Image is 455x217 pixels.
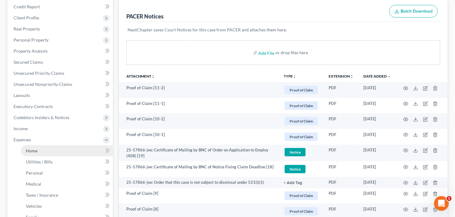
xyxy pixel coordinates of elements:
td: PDF [324,188,358,204]
span: Income [14,126,28,131]
div: PACER Notices [126,13,164,20]
i: unfold_more [350,75,354,78]
td: PDF [324,129,358,145]
span: Home [26,148,38,153]
button: TYPEunfold_more [284,74,296,78]
a: Attachmentunfold_more [126,74,155,78]
a: Secured Claims [9,57,113,68]
a: Lawsuits [9,90,113,101]
span: Proof of Claim [285,117,318,125]
span: Taxes / Insurance [26,192,58,198]
span: Notice [285,165,306,173]
span: Unsecured Priority Claims [14,70,64,76]
span: Proof of Claim [285,133,318,141]
td: PDF [324,113,358,129]
span: Personal Property [14,37,49,42]
td: [DATE] [358,145,396,162]
span: Property Analysis [14,48,48,54]
td: Proof of Claim [9] [119,188,279,204]
button: + Add Tag [284,181,302,185]
a: Home [21,145,113,156]
span: Unsecured Nonpriority Claims [14,82,72,87]
i: unfold_more [151,75,155,78]
td: Proof of Claim [11-1] [119,98,279,114]
td: PDF [324,98,358,114]
td: Proof of Claim [11-2] [119,82,279,98]
span: Proof of Claim [285,102,318,110]
span: Expenses [14,137,31,142]
a: Unsecured Nonpriority Claims [9,79,113,90]
span: Batch Download [401,9,433,14]
td: 25-57866-jwc Order that this case is not subject to dismissal under 521(i)(1) [119,177,279,188]
span: Proof of Claim [285,86,318,94]
a: + Add Tag [284,179,319,185]
a: Extensionunfold_more [329,74,354,78]
td: Proof of Claim [10-1] [119,129,279,145]
a: Proof of Claim [284,85,319,95]
a: Vehicles [21,201,113,212]
td: [DATE] [358,113,396,129]
span: Credit Report [14,4,40,9]
td: [DATE] [358,161,396,177]
td: PDF [324,161,358,177]
iframe: Intercom live chat [434,196,449,211]
span: Medical [26,181,41,187]
button: Batch Download [389,5,438,18]
span: Notice [285,148,306,156]
div: or drop files here [276,50,308,56]
a: Executory Contracts [9,101,113,112]
a: Notice [284,164,319,174]
span: Utilities / Bills [26,159,53,164]
span: Real Property [14,26,40,31]
td: [DATE] [358,188,396,204]
td: [DATE] [358,177,396,188]
a: Medical [21,179,113,190]
a: Date Added expand_more [363,74,391,78]
span: Executory Contracts [14,104,53,109]
a: Unsecured Priority Claims [9,68,113,79]
a: Taxes / Insurance [21,190,113,201]
span: 1 [447,196,452,201]
td: PDF [324,177,358,188]
a: Property Analysis [9,46,113,57]
td: 25-57866-jwc Certificate of Mailing by BNC of Order on Application to Employ (408) [19] [119,145,279,162]
td: Proof of Claim [10-2] [119,113,279,129]
a: Utilities / Bills [21,156,113,167]
span: Codebtors Insiders & Notices [14,115,69,120]
span: Lawsuits [14,93,30,98]
span: Client Profile [14,15,39,20]
i: unfold_more [293,75,296,78]
td: [DATE] [358,98,396,114]
td: PDF [324,82,358,98]
i: expand_more [387,75,391,78]
td: PDF [324,145,358,162]
span: Proof of Claim [285,191,318,200]
a: Proof of Claim [284,191,319,201]
span: Vehicles [26,203,42,209]
td: [DATE] [358,129,396,145]
td: 25-57866-jwc Certificate of Mailing by BNC of Notice Fixing Claim Deadline [18] [119,161,279,177]
a: Proof of Claim [284,132,319,142]
td: [DATE] [358,82,396,98]
a: Proof of Claim [284,206,319,216]
a: Proof of Claim [284,116,319,126]
span: Personal [26,170,43,175]
a: Proof of Claim [284,101,319,111]
span: Proof of Claim [285,207,318,215]
span: Secured Claims [14,59,43,65]
a: Personal [21,167,113,179]
p: NextChapter saves Court Notices for this case from PACER and attaches them here. [128,27,439,33]
a: Credit Report [9,1,113,12]
a: Notice [284,147,319,157]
